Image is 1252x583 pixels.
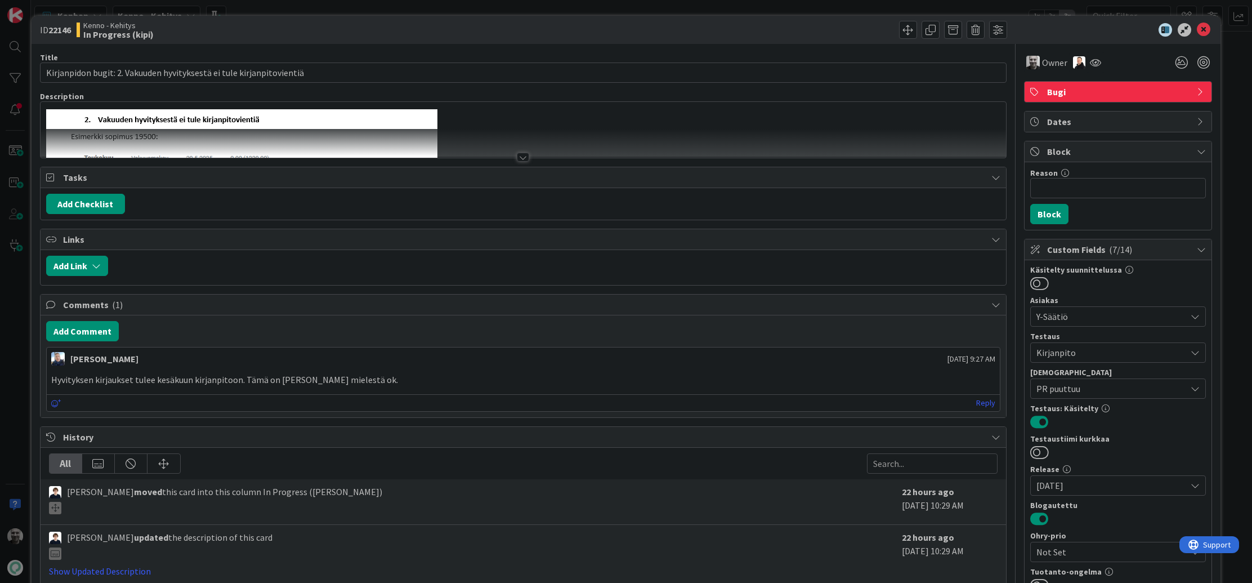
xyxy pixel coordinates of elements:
img: JJ [51,352,65,366]
b: In Progress (kipi) [83,30,154,39]
span: Owner [1042,56,1067,69]
span: ID [40,23,71,37]
span: ( 1 ) [112,299,123,310]
span: PR puuttuu [1036,382,1186,395]
div: Blogautettu [1030,501,1206,509]
input: type card name here... [40,63,1007,83]
div: Ohry-prio [1030,532,1206,540]
button: Add Link [46,256,108,276]
span: Custom Fields [1047,243,1191,256]
span: Tasks [63,171,986,184]
div: [PERSON_NAME] [70,352,138,366]
a: Reply [976,396,995,410]
a: Show Updated Description [49,566,151,577]
b: 22 hours ago [902,486,954,497]
span: [PERSON_NAME] this card into this column In Progress ([PERSON_NAME]) [67,485,382,514]
div: Testaus [1030,332,1206,340]
input: Search... [867,453,998,474]
span: History [63,430,986,444]
b: 22146 [48,24,71,35]
span: Y-Säätiö [1036,310,1186,323]
img: MT [49,532,61,544]
div: Tuotanto-ongelma [1030,568,1206,576]
span: [DATE] [1036,479,1186,492]
div: Testaus: Käsitelty [1030,404,1206,412]
span: Block [1047,145,1191,158]
span: Kirjanpito [1036,346,1186,359]
span: Links [63,233,986,246]
label: Reason [1030,168,1058,178]
span: Comments [63,298,986,311]
span: Kenno - Kehitys [83,21,154,30]
label: Title [40,52,58,63]
p: Hyvityksen kirjaukset tulee kesäkuun kirjanpitoon. Tämä on [PERSON_NAME] mielestä ok. [51,373,996,386]
div: [DATE] 10:29 AM [902,485,998,519]
button: Block [1030,204,1068,224]
span: Not Set [1036,544,1181,560]
div: Release [1030,465,1206,473]
div: All [50,454,82,473]
div: Asiakas [1030,296,1206,304]
span: Dates [1047,115,1191,128]
div: Käsitelty suunnittelussa [1030,266,1206,274]
img: JH [1026,56,1040,69]
img: AN [1073,56,1085,69]
b: moved [134,486,162,497]
b: updated [134,532,168,543]
div: [DATE] 10:29 AM [902,531,998,578]
button: Add Comment [46,321,119,341]
span: [PERSON_NAME] the description of this card [67,531,272,560]
span: Bugi [1047,85,1191,99]
span: ( 7/14 ) [1109,244,1132,255]
span: Description [40,91,84,101]
div: [DEMOGRAPHIC_DATA] [1030,368,1206,376]
img: image.png [46,109,437,402]
b: 22 hours ago [902,532,954,543]
div: Testaustiimi kurkkaa [1030,435,1206,443]
button: Add Checklist [46,194,125,214]
span: [DATE] 9:27 AM [947,353,995,365]
img: MT [49,486,61,499]
span: Support [24,2,51,15]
